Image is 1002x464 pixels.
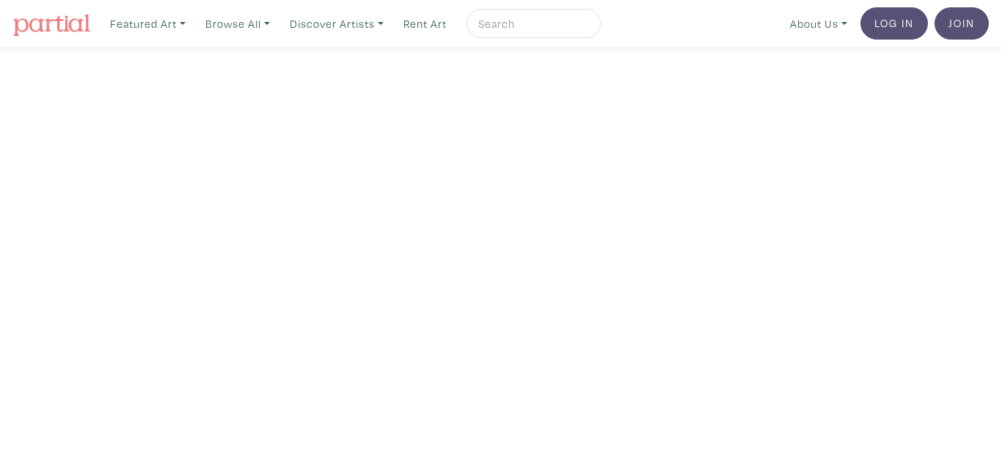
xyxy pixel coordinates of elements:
input: Search [477,15,587,33]
a: Join [935,7,989,40]
a: Featured Art [103,9,192,39]
a: Log In [860,7,928,40]
a: Browse All [199,9,277,39]
a: About Us [783,9,854,39]
a: Discover Artists [283,9,390,39]
a: Rent Art [397,9,453,39]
